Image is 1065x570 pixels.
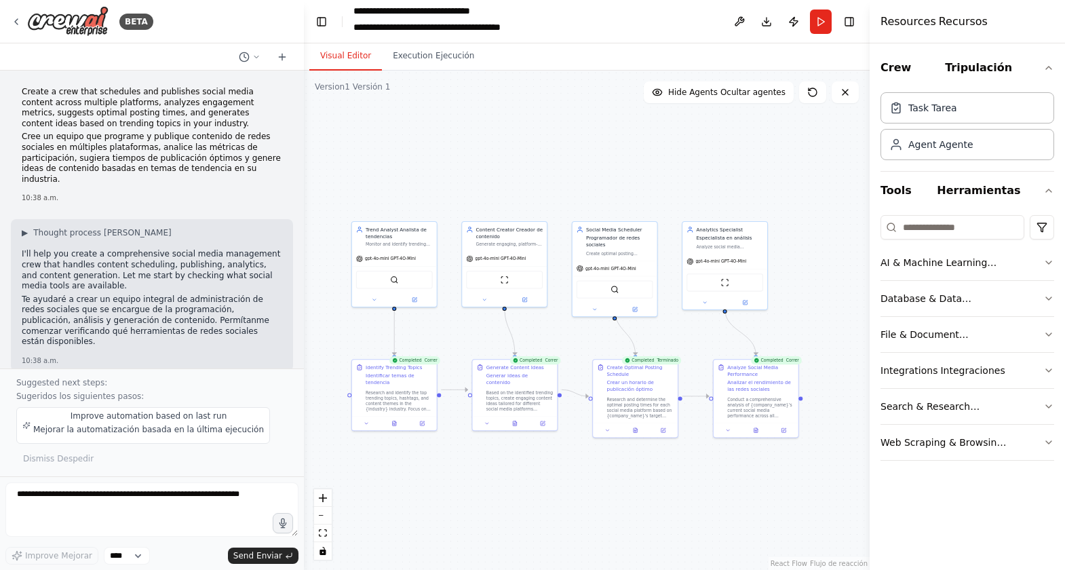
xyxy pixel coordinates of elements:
img: SerperDevTool [611,285,619,293]
sider-trans-text: Mejorar la automatización basada en la última ejecución [33,425,264,434]
sider-trans-text: Versión 1 [353,82,391,92]
sider-trans-text: Analista de tendencias [366,227,427,239]
sider-trans-text: Tarea [931,102,956,113]
button: View output [621,426,650,434]
button: Web Scraping & Browsing [880,425,1054,460]
a: React Flow attribution [771,560,868,567]
button: Open in side panel [410,419,434,427]
button: ImproveMejorar [5,547,98,565]
div: Monitor and identify trending topics, hashtags, and content themes in the {industry} industry to ... [366,242,432,247]
button: Hide right sidebar [840,12,859,31]
div: Generate Content Ideas [486,364,553,389]
button: File & Document [880,317,1054,352]
div: Generate engaging, platform-specific social media content including posts, captions, and visual c... [476,242,543,247]
button: Open in side panel [505,296,544,304]
div: AI & Machine Learning [880,256,1013,269]
sider-trans-text: Te ayudaré a crear un equipo integral de administración de redes sociales que se encargue de la p... [22,294,269,346]
div: Content CreatorCreador de contenidoGenerate engaging, platform-specific social media content incl... [461,221,547,307]
div: Agent [908,138,973,151]
sider-trans-text: Creador de contenido [476,227,543,239]
g: Edge from 5e393240-73fb-4e1b-8c4d-1cf42154e8b6 to e5857f65-a036-40b1-95c0-37ce38343642 [501,306,518,355]
div: Analyze Social Media Performance [727,364,794,396]
button: Hide left sidebar [312,12,331,31]
div: Content Creator [476,226,543,240]
button: toggle interactivity [314,542,332,560]
button: Open in side panel [651,426,675,434]
button: Hide AgentsOcultar agentes [644,81,794,103]
sider-trans-text: Sugeridos los siguientes pasos: [16,392,144,401]
sider-trans-text: Agente [939,139,973,150]
sider-trans-text: GPT-4O-Mini [721,259,746,264]
div: Version 1 [315,81,390,92]
button: ▶Thought process[PERSON_NAME] [22,227,172,238]
sider-trans-text: Mejorar [61,551,92,560]
button: IntegrationsIntegraciones [880,353,1054,388]
div: Identify Trending Topics [366,364,432,389]
g: Edge from 891b8133-165a-4476-a2ff-e8c765536550 to 5649bf18-2828-4f62-a71d-955e83686c3c [722,309,760,355]
div: Trend Analyst [366,226,432,240]
sider-trans-text: Correr [786,358,799,363]
sider-trans-text: Especialista en análisis [696,235,752,240]
span: Send [233,550,282,561]
div: Conduct a comprehensive analysis of {company_name}'s current social media performance across all ... [727,397,794,419]
button: ToolsHerramientas [880,172,1054,210]
sider-trans-text: Ocultar agentes [720,88,786,97]
span: gpt-4o-mini [476,256,526,261]
div: CompletedCorrerGenerate Content IdeasGenerar ideas de contenidoBased on the identified trending t... [471,359,558,431]
sider-trans-text: Identificar temas de tendencia [366,373,414,385]
g: Edge from 1874a35a-0f73-4158-952d-7908e8a97c6c to e5857f65-a036-40b1-95c0-37ce38343642 [441,386,468,393]
div: 10:38 a.m. [22,356,282,366]
div: Database & Data [880,292,986,305]
button: Open in side panel [530,419,554,427]
nav: breadcrumb [353,4,501,39]
button: fit view [314,525,332,542]
button: Open in side panel [395,296,433,304]
div: Web Scraping & Browsing [880,436,1011,449]
sider-trans-text: [PERSON_NAME] [104,228,172,237]
sider-trans-text: Flujo de reacción [810,560,868,567]
span: gpt-4o-mini [695,259,746,264]
div: BETA [119,14,153,30]
p: Create a crew that schedules and publishes social media content across multiple platforms, analyz... [22,87,282,185]
div: Research and identify the top trending topics, hashtags, and content themes in the {industry} ind... [366,390,432,412]
button: CrewTripulación [880,49,1054,87]
div: Analyze social media engagement metrics, track performance across platforms, and provide actionab... [696,244,762,250]
div: React Flow controls [314,489,332,560]
button: Database & Data [880,281,1054,316]
button: Search & Research [880,389,1054,424]
div: Integrations [880,364,1005,377]
span: Improve [25,550,92,561]
sider-trans-text: Herramientas [937,184,1020,197]
sider-trans-text: GPT-4O-Mini [501,256,526,261]
sider-trans-text: Terminado [657,358,678,363]
sider-trans-text: Recursos [939,15,988,28]
sider-trans-text: Integraciones [940,365,1005,376]
g: Edge from 3de7e108-e04b-4aa1-8331-9a70609f6daa to 1874a35a-0f73-4158-952d-7908e8a97c6c [391,306,398,355]
sider-trans-text: GPT-4O-Mini [611,266,636,271]
div: Completed [389,356,440,364]
button: Execution [382,42,485,71]
span: Dismiss [23,453,94,464]
div: Trend AnalystAnalista de tendenciasMonitor and identify trending topics, hashtags, and content th... [351,221,438,307]
sider-trans-text: Enviar [256,551,282,560]
div: Search & Research [880,400,1003,413]
sider-trans-text: Crear un horario de publicación óptimo [606,380,653,392]
p: I'll help you create a comprehensive social media management crew that handles content scheduling... [22,249,282,347]
img: ScrapeWebsiteTool [501,275,509,284]
div: CrewTripulación [880,87,1054,171]
span: Thought process [33,227,171,238]
button: View output [500,419,529,427]
sider-trans-text: Tripulación [945,61,1012,74]
button: Click to speak your automation idea [273,513,293,533]
sider-trans-text: Correr [425,358,438,363]
sider-trans-text: Generar ideas de contenido [486,373,528,385]
div: Create optimal posting schedules, determine best posting times for each platform, and organize co... [586,251,653,256]
g: Edge from 6551fc58-8f9d-43a5-8bfb-87ee8303fa62 to 9373cc10-3e59-43a1-badf-9a83e8986b8d [611,309,639,355]
div: Completed [510,356,561,364]
div: Create Optimal Posting Schedule [606,364,673,396]
span: Improve automation based on last run [33,411,264,440]
button: zoom in [314,489,332,507]
button: Open in side panel [726,299,764,307]
div: Based on the identified trending topics, create engaging content ideas tailored for different soc... [486,390,553,412]
div: Social Media SchedulerProgramador de redes socialesCreate optimal posting schedules, determine be... [572,221,658,317]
